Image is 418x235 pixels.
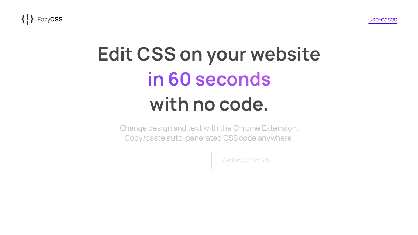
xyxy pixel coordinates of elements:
p: Eazy [38,15,63,23]
span: in 60 seconds [148,66,271,91]
tspan: { [28,14,34,25]
a: {{EazyCSS [21,11,63,27]
button: Get EazyCSS for $25 [211,151,281,169]
h1: Edit CSS on your website with no code. [21,41,397,116]
p: Change design and text with the Chrome Extension. Copy/paste auto-generated CSS code anywhere. [21,123,397,143]
tspan: { [21,13,27,24]
a: Use-cases [368,15,397,23]
span: CSS [50,15,63,23]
